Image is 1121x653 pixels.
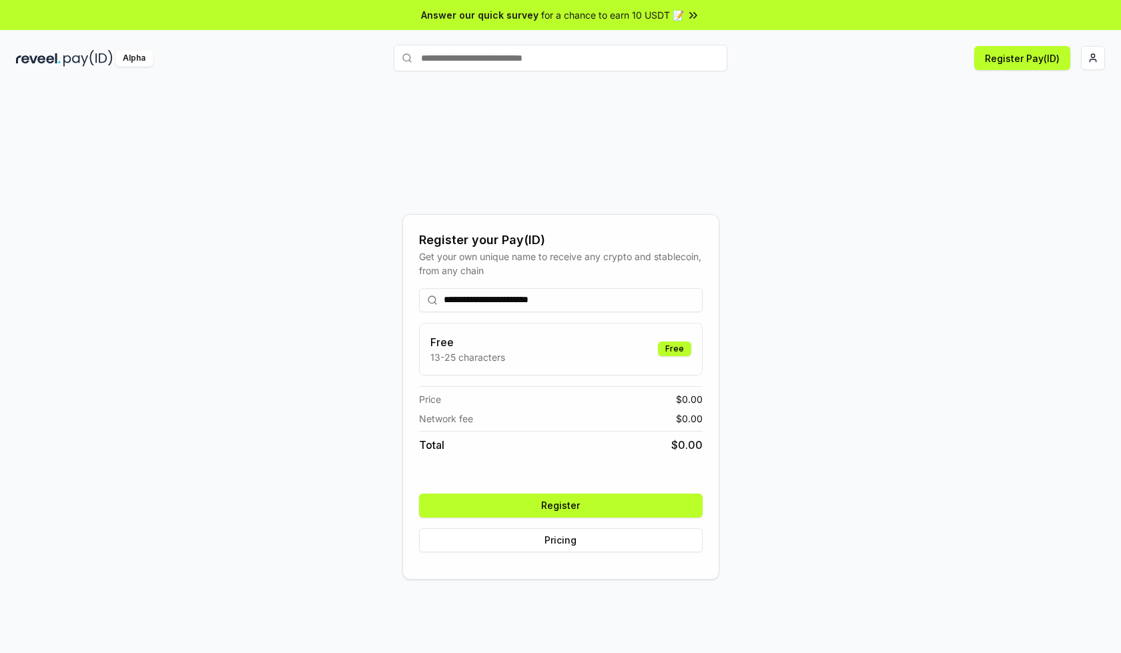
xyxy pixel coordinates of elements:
div: Free [658,342,691,356]
span: Price [419,392,441,406]
span: $ 0.00 [676,392,703,406]
p: 13-25 characters [430,350,505,364]
span: Total [419,437,444,453]
span: for a chance to earn 10 USDT 📝 [541,8,684,22]
img: pay_id [63,50,113,67]
h3: Free [430,334,505,350]
button: Register [419,494,703,518]
span: $ 0.00 [676,412,703,426]
div: Register your Pay(ID) [419,231,703,249]
div: Alpha [115,50,153,67]
button: Register Pay(ID) [974,46,1070,70]
span: Network fee [419,412,473,426]
img: reveel_dark [16,50,61,67]
span: Answer our quick survey [421,8,538,22]
button: Pricing [419,528,703,552]
div: Get your own unique name to receive any crypto and stablecoin, from any chain [419,249,703,277]
span: $ 0.00 [671,437,703,453]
